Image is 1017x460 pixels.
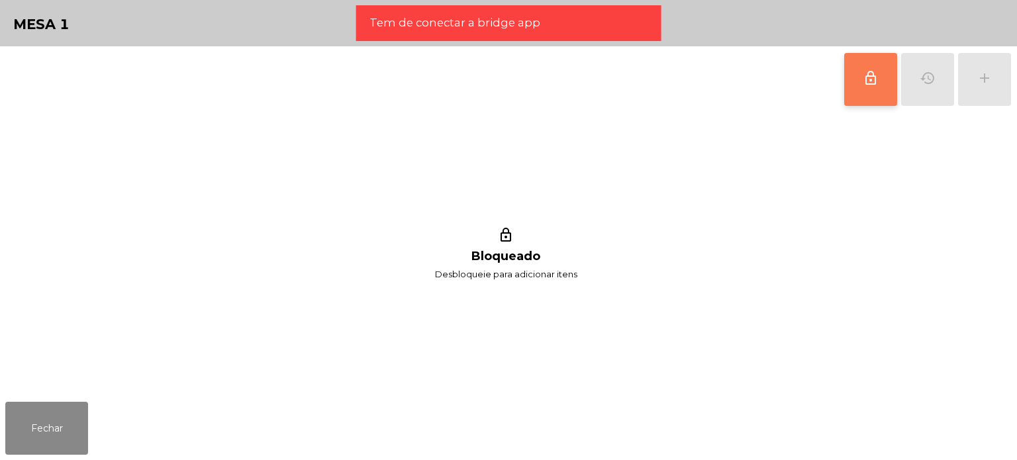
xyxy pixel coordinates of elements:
h4: Mesa 1 [13,15,70,34]
button: Fechar [5,402,88,455]
span: lock_outline [863,70,879,86]
h1: Bloqueado [471,250,540,263]
button: lock_outline [844,53,897,106]
span: Tem de conectar a bridge app [369,15,540,31]
span: Desbloqueie para adicionar itens [435,266,577,283]
i: lock_outline [496,227,516,247]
